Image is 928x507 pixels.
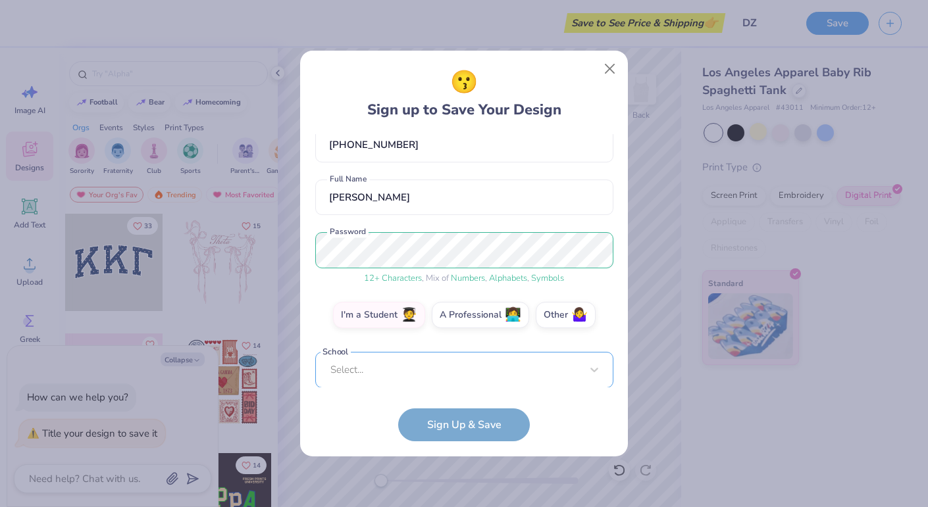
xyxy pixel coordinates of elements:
[451,272,485,284] span: Numbers
[333,302,425,328] label: I'm a Student
[321,346,351,358] label: School
[432,302,529,328] label: A Professional
[401,308,417,323] span: 🧑‍🎓
[536,302,596,328] label: Other
[364,272,422,284] span: 12 + Characters
[531,272,564,284] span: Symbols
[489,272,527,284] span: Alphabets
[315,272,613,285] div: , Mix of , ,
[450,66,478,99] span: 😗
[598,57,623,82] button: Close
[571,308,588,323] span: 🤷‍♀️
[505,308,521,323] span: 👩‍💻
[367,66,561,121] div: Sign up to Save Your Design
